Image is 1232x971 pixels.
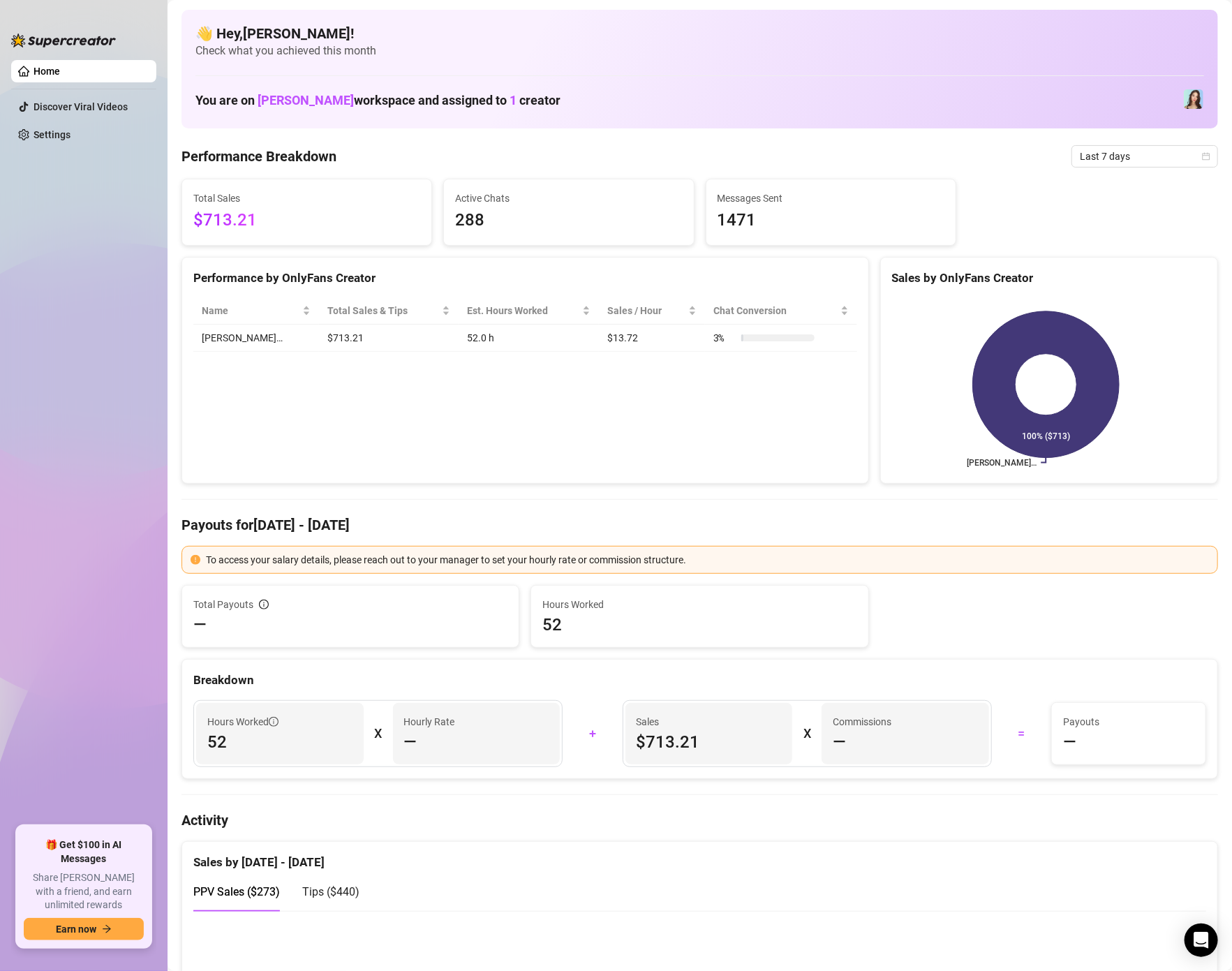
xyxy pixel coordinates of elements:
[327,303,439,318] span: Total Sales & Tips
[607,303,685,318] span: Sales / Hour
[193,269,857,288] div: Performance by OnlyFans Creator
[193,207,420,234] span: $713.21
[404,714,455,729] article: Hourly Rate
[542,614,856,636] span: 52
[206,552,1209,568] div: To access your salary details, please reach out to your manager to set your hourly rate or commis...
[34,101,128,112] a: Discover Viral Videos
[56,924,96,935] span: Earn now
[1185,924,1218,957] div: Open Intercom Messenger
[181,515,1218,535] h4: Payouts for [DATE] - [DATE]
[375,722,382,745] div: X
[191,555,200,565] span: exclamation-circle
[637,714,782,729] span: Sales
[11,34,116,47] img: logo-BBDzfeDw.svg
[1063,714,1194,729] span: Payouts
[833,714,891,729] article: Commissions
[181,810,1218,830] h4: Activity
[193,614,207,636] span: —
[34,66,60,77] a: Home
[713,330,736,346] span: 3 %
[1202,152,1210,161] span: calendar
[195,43,1204,59] span: Check what you achieved this month
[1080,146,1210,167] span: Last 7 days
[455,191,682,206] span: Active Chats
[718,191,944,206] span: Messages Sent
[599,325,705,352] td: $13.72
[24,838,144,866] span: 🎁 Get $100 in AI Messages
[599,297,705,325] th: Sales / Hour
[319,297,459,325] th: Total Sales & Tips
[193,597,253,612] span: Total Payouts
[259,600,269,609] span: info-circle
[258,93,354,108] span: [PERSON_NAME]
[718,207,944,234] span: 1471
[1184,89,1203,109] img: Amelia
[193,671,1206,690] div: Breakdown
[102,924,112,934] span: arrow-right
[803,722,810,745] div: X
[542,597,856,612] span: Hours Worked
[193,842,1206,872] div: Sales by [DATE] - [DATE]
[207,714,279,729] span: Hours Worked
[833,731,846,753] span: —
[467,303,579,318] div: Est. Hours Worked
[24,871,144,912] span: Share [PERSON_NAME] with a friend, and earn unlimited rewards
[193,191,420,206] span: Total Sales
[193,885,280,898] span: PPV Sales ( $273 )
[1000,722,1043,745] div: =
[24,918,144,940] button: Earn nowarrow-right
[195,93,561,108] h1: You are on workspace and assigned to creator
[34,129,70,140] a: Settings
[269,717,279,727] span: info-circle
[193,325,319,352] td: [PERSON_NAME]…
[195,24,1204,43] h4: 👋 Hey, [PERSON_NAME] !
[571,722,614,745] div: +
[193,297,319,325] th: Name
[713,303,838,318] span: Chat Conversion
[637,731,782,753] span: $713.21
[455,207,682,234] span: 288
[510,93,517,108] span: 1
[967,458,1037,468] text: [PERSON_NAME]…
[404,731,417,753] span: —
[207,731,352,753] span: 52
[705,297,857,325] th: Chat Conversion
[319,325,459,352] td: $713.21
[181,147,336,166] h4: Performance Breakdown
[459,325,599,352] td: 52.0 h
[302,885,359,898] span: Tips ( $440 )
[1063,731,1076,753] span: —
[892,269,1206,288] div: Sales by OnlyFans Creator
[202,303,299,318] span: Name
